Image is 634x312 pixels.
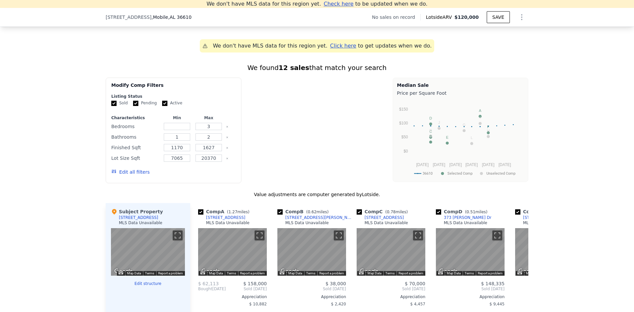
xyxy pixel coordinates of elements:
label: Active [162,100,182,106]
div: We don't have MLS data for this region yet. [213,42,328,50]
span: ( miles) [462,210,490,214]
label: Sold [111,100,128,106]
span: $ 158,000 [243,281,267,286]
div: Comp C [357,208,410,215]
img: Google [279,267,301,276]
div: Street View [436,228,505,276]
a: Open this area in Google Maps (opens a new window) [358,267,380,276]
span: Sold [DATE] [357,286,425,292]
span: ( miles) [224,210,252,214]
a: Open this area in Google Maps (opens a new window) [113,267,134,276]
text: J [438,121,440,124]
a: Report a problem [158,271,183,275]
div: [STREET_ADDRESS][PERSON_NAME] [285,215,354,220]
span: , AL 36610 [168,15,192,20]
text: Selected Comp [447,171,473,176]
span: $ 9,445 [489,302,505,306]
div: Bathrooms [111,132,160,142]
span: Lotside ARV [426,14,454,20]
span: Sold [DATE] [515,286,584,292]
text: [DATE] [416,162,429,167]
span: 0.62 [308,210,317,214]
text: I [479,116,480,120]
div: Median Sale [397,82,524,88]
a: Terms [385,271,395,275]
div: We found that match your search [106,63,528,72]
text: C [429,129,432,133]
span: $ 2,420 [331,302,346,306]
button: Clear [226,147,229,149]
a: Open this area in Google Maps (opens a new window) [517,267,539,276]
div: Modify Comp Filters [111,82,236,94]
a: [STREET_ADDRESS] [198,215,245,220]
span: 1.27 [229,210,237,214]
label: Pending [133,100,157,106]
text: $100 [399,121,408,125]
button: Clear [226,157,229,160]
div: Appreciation [277,294,346,299]
div: Street View [277,228,346,276]
button: Toggle fullscreen view [492,230,502,240]
span: Click here [330,43,356,49]
text: B [430,134,432,138]
span: 0.51 [467,210,475,214]
div: to get updates when we do. [330,42,432,50]
a: Report a problem [399,271,423,275]
button: Map Data [288,271,302,276]
a: Terms [465,271,474,275]
div: Street View [198,228,267,276]
span: $ 148,335 [481,281,505,286]
button: Map Data [447,271,461,276]
div: MLS Data Unavailable [119,220,162,225]
a: [STREET_ADDRESS] [515,215,562,220]
div: Characteristics [111,115,160,121]
div: Appreciation [436,294,505,299]
a: Terms [306,271,315,275]
text: K [430,128,432,132]
div: Map [357,228,425,276]
text: A [479,109,481,113]
a: Open this area in Google Maps (opens a new window) [200,267,222,276]
button: Clear [226,136,229,139]
button: Toggle fullscreen view [173,230,183,240]
div: Appreciation [357,294,425,299]
text: [DATE] [499,162,511,167]
span: ( miles) [303,210,331,214]
text: F [487,125,489,129]
div: A chart. [397,98,524,180]
span: Sold [DATE] [277,286,346,292]
a: [STREET_ADDRESS][PERSON_NAME] [277,215,354,220]
div: Comp A [198,208,252,215]
button: Map Data [526,271,540,276]
div: Finished Sqft [111,143,160,152]
text: [DATE] [482,162,495,167]
div: Comp D [436,208,490,215]
div: [STREET_ADDRESS] [365,215,404,220]
span: Bought [198,286,212,292]
button: Edit structure [111,281,185,286]
a: 373 [PERSON_NAME] Dr [436,215,491,220]
div: Appreciation [198,294,267,299]
div: Listing Status [111,94,236,99]
text: $50 [401,135,408,139]
span: Sold [DATE] [436,286,505,292]
span: Check here [324,1,353,7]
div: Map [198,228,267,276]
div: Min [162,115,192,121]
span: Sold [DATE] [226,286,267,292]
span: $ 70,000 [405,281,425,286]
span: ( miles) [383,210,410,214]
div: Map [436,228,505,276]
button: Show Options [515,11,528,24]
text: $0 [404,149,408,154]
button: Keyboard shortcuts [200,271,205,274]
button: Toggle fullscreen view [334,230,344,240]
a: Report a problem [319,271,344,275]
span: $120,000 [454,15,479,20]
a: Report a problem [478,271,503,275]
input: Pending [133,101,138,106]
div: Street View [357,228,425,276]
div: Street View [515,228,584,276]
button: Clear [226,125,229,128]
div: Max [194,115,223,121]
